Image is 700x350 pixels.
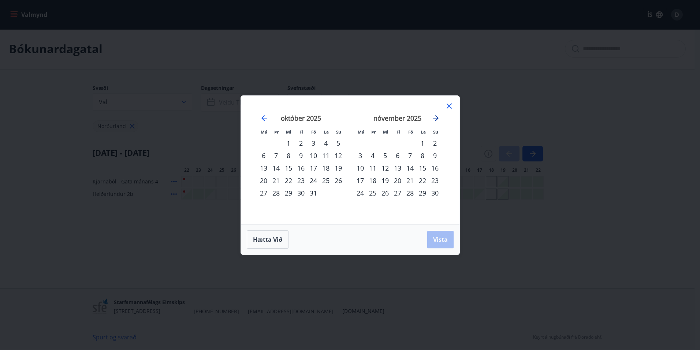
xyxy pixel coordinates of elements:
td: Choose mánudagur, 10. nóvember 2025 as your check-in date. It’s available. [354,162,366,174]
td: Choose mánudagur, 24. nóvember 2025 as your check-in date. It’s available. [354,187,366,199]
strong: október 2025 [281,114,321,123]
div: 29 [416,187,429,199]
td: Choose mánudagur, 27. október 2025 as your check-in date. It’s available. [257,187,270,199]
div: 26 [332,174,345,187]
div: 18 [366,174,379,187]
small: Fö [311,129,316,135]
td: Choose þriðjudagur, 18. nóvember 2025 as your check-in date. It’s available. [366,174,379,187]
td: Choose fimmtudagur, 2. október 2025 as your check-in date. It’s available. [295,137,307,149]
td: Choose laugardagur, 29. nóvember 2025 as your check-in date. It’s available. [416,187,429,199]
span: Hætta við [253,236,282,244]
div: 31 [307,187,320,199]
div: 19 [332,162,345,174]
div: 27 [257,187,270,199]
div: 22 [282,174,295,187]
td: Choose laugardagur, 25. október 2025 as your check-in date. It’s available. [320,174,332,187]
div: 6 [391,149,404,162]
td: Choose miðvikudagur, 26. nóvember 2025 as your check-in date. It’s available. [379,187,391,199]
td: Choose mánudagur, 3. nóvember 2025 as your check-in date. It’s available. [354,149,366,162]
div: 30 [295,187,307,199]
td: Choose sunnudagur, 16. nóvember 2025 as your check-in date. It’s available. [429,162,441,174]
td: Choose laugardagur, 18. október 2025 as your check-in date. It’s available. [320,162,332,174]
div: 23 [429,174,441,187]
div: 14 [270,162,282,174]
div: 3 [354,149,366,162]
div: 21 [270,174,282,187]
div: 9 [429,149,441,162]
div: 5 [332,137,345,149]
div: 19 [379,174,391,187]
td: Choose föstudagur, 28. nóvember 2025 as your check-in date. It’s available. [404,187,416,199]
small: Su [433,129,438,135]
div: 15 [416,162,429,174]
td: Choose þriðjudagur, 25. nóvember 2025 as your check-in date. It’s available. [366,187,379,199]
div: 15 [282,162,295,174]
td: Choose fimmtudagur, 27. nóvember 2025 as your check-in date. It’s available. [391,187,404,199]
div: 26 [379,187,391,199]
td: Choose laugardagur, 22. nóvember 2025 as your check-in date. It’s available. [416,174,429,187]
td: Choose fimmtudagur, 30. október 2025 as your check-in date. It’s available. [295,187,307,199]
td: Choose fimmtudagur, 6. nóvember 2025 as your check-in date. It’s available. [391,149,404,162]
div: 17 [307,162,320,174]
td: Choose sunnudagur, 9. nóvember 2025 as your check-in date. It’s available. [429,149,441,162]
div: 25 [320,174,332,187]
td: Choose miðvikudagur, 22. október 2025 as your check-in date. It’s available. [282,174,295,187]
div: 13 [391,162,404,174]
td: Choose þriðjudagur, 11. nóvember 2025 as your check-in date. It’s available. [366,162,379,174]
div: 16 [429,162,441,174]
td: Choose laugardagur, 15. nóvember 2025 as your check-in date. It’s available. [416,162,429,174]
small: Su [336,129,341,135]
td: Choose mánudagur, 6. október 2025 as your check-in date. It’s available. [257,149,270,162]
div: 16 [295,162,307,174]
td: Choose miðvikudagur, 15. október 2025 as your check-in date. It’s available. [282,162,295,174]
div: 22 [416,174,429,187]
td: Choose mánudagur, 13. október 2025 as your check-in date. It’s available. [257,162,270,174]
div: 20 [391,174,404,187]
td: Choose fimmtudagur, 23. október 2025 as your check-in date. It’s available. [295,174,307,187]
td: Choose sunnudagur, 12. október 2025 as your check-in date. It’s available. [332,149,345,162]
small: Má [261,129,267,135]
div: 28 [270,187,282,199]
small: Mi [286,129,291,135]
div: 24 [354,187,366,199]
div: 23 [295,174,307,187]
div: 2 [429,137,441,149]
small: Fö [408,129,413,135]
td: Choose sunnudagur, 26. október 2025 as your check-in date. It’s available. [332,174,345,187]
small: Þr [274,129,279,135]
div: 3 [307,137,320,149]
div: 11 [366,162,379,174]
div: 12 [379,162,391,174]
td: Choose laugardagur, 8. nóvember 2025 as your check-in date. It’s available. [416,149,429,162]
div: Move backward to switch to the previous month. [260,114,269,123]
small: Fi [299,129,303,135]
div: 13 [257,162,270,174]
td: Choose þriðjudagur, 21. október 2025 as your check-in date. It’s available. [270,174,282,187]
small: Þr [371,129,376,135]
td: Choose miðvikudagur, 5. nóvember 2025 as your check-in date. It’s available. [379,149,391,162]
div: 7 [404,149,416,162]
div: 20 [257,174,270,187]
td: Choose sunnudagur, 19. október 2025 as your check-in date. It’s available. [332,162,345,174]
div: 18 [320,162,332,174]
div: 12 [332,149,345,162]
div: 2 [295,137,307,149]
td: Choose föstudagur, 10. október 2025 as your check-in date. It’s available. [307,149,320,162]
td: Choose miðvikudagur, 29. október 2025 as your check-in date. It’s available. [282,187,295,199]
td: Choose föstudagur, 31. október 2025 as your check-in date. It’s available. [307,187,320,199]
strong: nóvember 2025 [373,114,421,123]
td: Choose miðvikudagur, 12. nóvember 2025 as your check-in date. It’s available. [379,162,391,174]
div: 30 [429,187,441,199]
td: Choose sunnudagur, 5. október 2025 as your check-in date. It’s available. [332,137,345,149]
small: La [324,129,329,135]
td: Choose fimmtudagur, 16. október 2025 as your check-in date. It’s available. [295,162,307,174]
div: 5 [379,149,391,162]
div: 24 [307,174,320,187]
td: Choose föstudagur, 17. október 2025 as your check-in date. It’s available. [307,162,320,174]
div: 4 [320,137,332,149]
td: Choose laugardagur, 1. nóvember 2025 as your check-in date. It’s available. [416,137,429,149]
td: Choose mánudagur, 17. nóvember 2025 as your check-in date. It’s available. [354,174,366,187]
button: Hætta við [247,230,288,249]
td: Choose miðvikudagur, 8. október 2025 as your check-in date. It’s available. [282,149,295,162]
div: 8 [282,149,295,162]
